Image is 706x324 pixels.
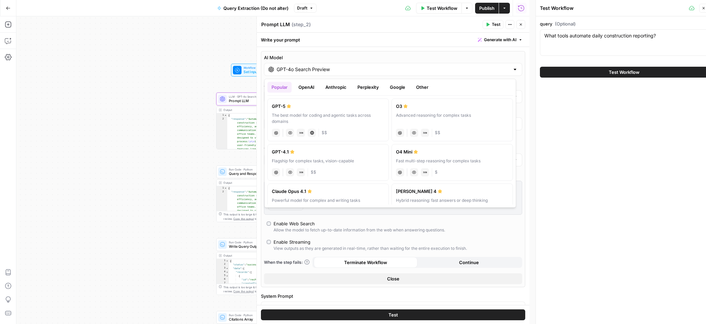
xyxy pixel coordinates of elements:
span: Workflow [244,66,270,70]
input: Select a model [277,66,510,73]
span: Publish [479,5,495,12]
div: 7 [217,281,229,289]
span: Continue [459,259,479,266]
span: Query and Response [229,171,283,176]
button: Generate with AI [475,35,525,44]
span: Test Workflow [609,69,639,76]
div: GPT-4.1 [272,148,384,155]
span: (Optional) [555,20,576,27]
div: Output [223,254,284,258]
input: Enable StreamingView outputs as they are generated in real-time, rather than waiting for the enti... [267,240,271,244]
div: Maximum number of tokens to output [264,133,522,139]
div: WorkflowSet InputsInputs [216,64,299,77]
button: Test [261,309,525,320]
div: Claude Opus 4.1 [272,188,384,195]
span: Cost tier [311,169,316,175]
button: Popular [267,82,292,93]
label: System Prompt [261,293,525,299]
div: Enable Streaming [274,239,310,245]
span: Toggle code folding, rows 5 through 12 [226,274,229,278]
div: 5 [217,274,229,278]
div: Flagship for complex tasks, vision-capable [272,158,384,164]
div: LLM · GPT-4o Search PreviewPrompt LLMStep 2Output{ "response":"Automating daily construction repo... [216,93,299,149]
span: Copy the output [233,290,254,293]
span: Test [388,311,398,318]
button: Draft [294,4,317,13]
a: When the step fails: [264,259,310,265]
div: Allow the model to fetch up-to-date information from the web when answering questions. [274,227,445,233]
div: View outputs as they are generated in real-time, rather than waiting for the entire execution to ... [274,245,467,252]
input: Auto-Max [268,120,518,127]
button: Publish [475,3,499,14]
span: Draft [297,5,307,11]
div: The best model for coding and agentic tasks across domains [272,112,384,125]
span: Copy the output [233,217,254,220]
span: Test [492,21,500,28]
button: OpenAI [294,82,319,93]
div: Fast multi-step reasoning for complex tasks [396,158,509,164]
div: Hybrid reasoning: fast answers or deep thinking [396,197,509,204]
div: GPT-5 [272,103,384,110]
div: 6 [217,278,229,281]
label: Output Format [264,145,522,151]
div: 1 [217,259,229,263]
span: Run Code · Python [229,167,283,172]
label: AI Model Version [264,81,522,88]
span: Terminate Workflow [344,259,387,266]
span: Toggle code folding, rows 3 through 14 [226,266,229,270]
div: Powerful model for complex and writing tasks [272,197,384,204]
div: 1 [217,113,227,117]
button: Perplexity [353,82,383,93]
button: Anthropic [321,82,351,93]
div: Enable Web Search [274,220,315,227]
span: Cost tier [435,130,440,136]
div: Output [223,181,284,185]
div: Run Code · PythonQuery and ResponseStep 10Output{ "response":"Automating daily construction repor... [216,165,299,222]
span: Toggle code folding, rows 4 through 13 [226,270,229,274]
div: This output is too large & has been abbreviated for review. to view the full content. [223,285,297,293]
span: Test Workflow [427,5,457,12]
button: Query Extraction (Do not alter) [213,3,293,14]
span: Toggle code folding, rows 1 through 3 [224,113,227,117]
span: Toggle code folding, rows 1 through 15 [226,259,229,263]
div: Write your prompt [257,33,529,47]
span: LLM · GPT-4o Search Preview [229,95,285,99]
input: Enable Web SearchAllow the model to fetch up-to-date information from the web when answering ques... [267,222,271,226]
div: 2 [217,263,229,266]
span: Cost tier [322,130,327,136]
span: Citations Array [229,317,285,322]
div: O3 [396,103,509,110]
button: Other [412,82,432,93]
label: Max Output Length (optional) [264,109,522,115]
span: Run Code · Python [229,313,285,317]
label: Define Column Outputs [264,172,522,179]
span: Set Inputs [244,69,270,75]
textarea: What tools automate daily construction reporting? [544,32,704,39]
span: Run Code · Python [229,240,283,244]
div: This output is too large & has been abbreviated for review. to view the full content. [223,212,297,221]
span: Prompt LLM [229,98,285,104]
div: Run Code · PythonWrite Query Output to ATStep 12Output{ "status":"success", "data":{ "records":[ ... [216,238,299,295]
span: Write Query Output to AT [229,244,283,249]
button: Close [264,273,522,284]
div: Advanced reasoning for complex tasks [396,112,509,125]
div: 4 [217,270,229,274]
div: O4 Mini [396,148,509,155]
span: ( step_2 ) [292,21,311,28]
button: Continue [417,257,521,268]
span: Toggle code folding, rows 1 through 3 [224,186,227,190]
button: Test Workflow [416,3,461,14]
div: 3 [217,266,229,270]
div: Output [223,108,284,112]
span: Cost tier [435,169,438,175]
span: Query Extraction (Do not alter) [223,5,289,12]
div: 1 [217,186,227,190]
span: Generate with AI [484,37,516,43]
span: Close [387,275,399,282]
label: AI Model [264,54,522,61]
button: Google [386,82,409,93]
button: Test [483,20,503,29]
textarea: Prompt LLM [261,21,290,28]
div: [PERSON_NAME] 4 [396,188,509,195]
